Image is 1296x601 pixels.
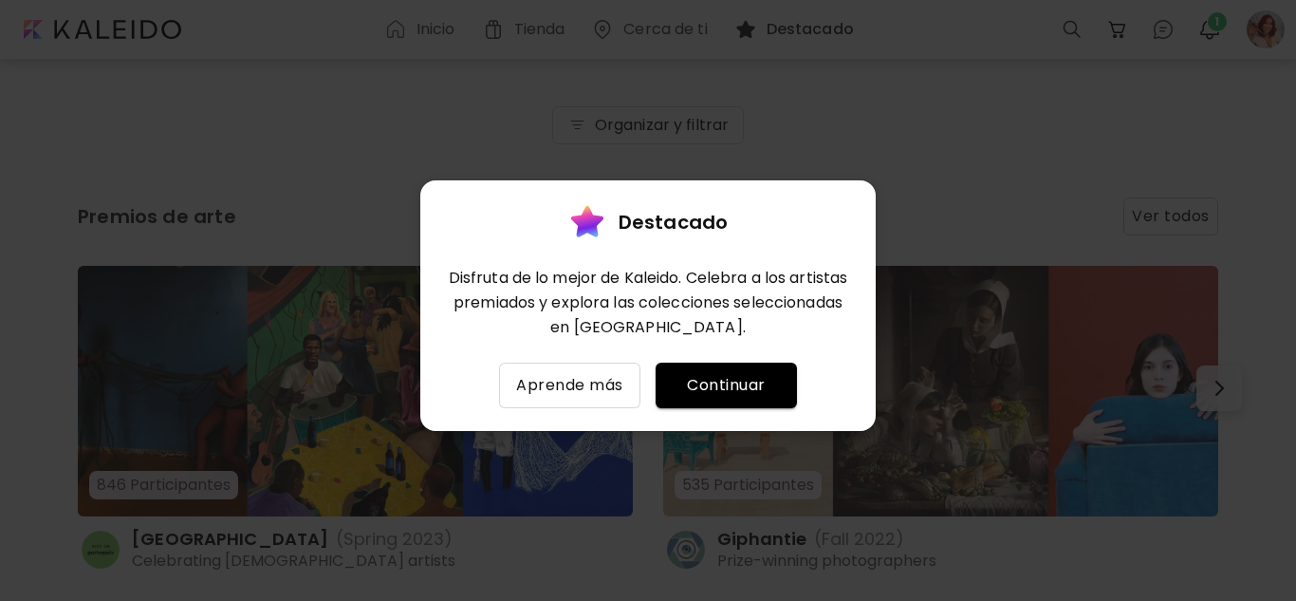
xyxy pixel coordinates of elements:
span: Continuar [671,374,782,397]
button: Aprende más [499,363,640,408]
span: Aprende más [514,374,625,397]
h4: Destacado [619,210,728,235]
button: Continuar [656,363,797,408]
h6: Disfruta de lo mejor de Kaleido. Celebra a los artistas premiados y explora las colecciones selec... [443,266,853,340]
